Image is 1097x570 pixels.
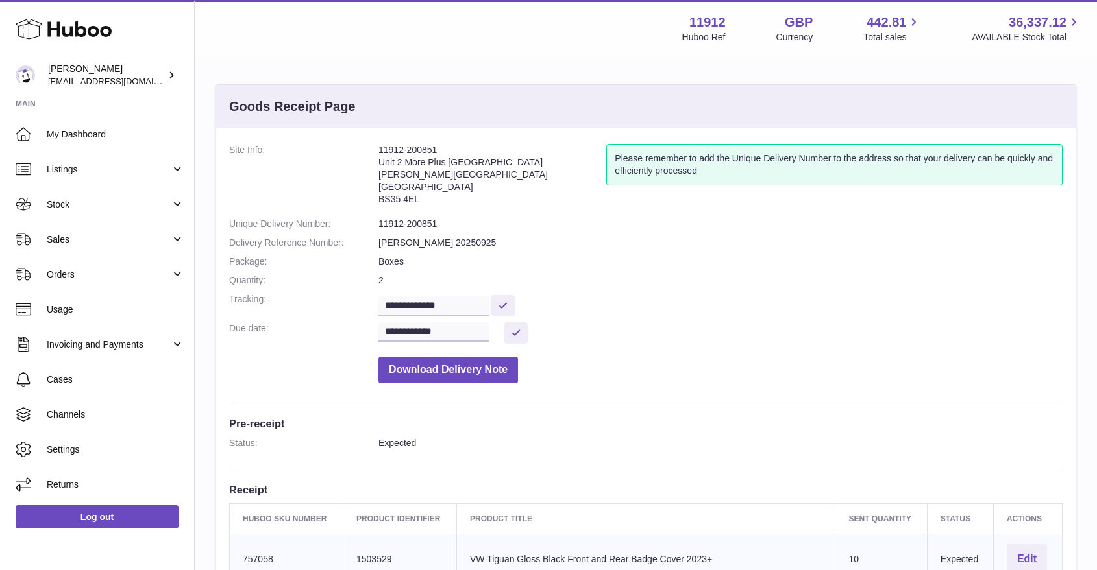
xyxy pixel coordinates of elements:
[47,338,171,351] span: Invoicing and Payments
[993,503,1062,534] th: Actions
[229,322,378,344] dt: Due date:
[457,503,835,534] th: Product title
[867,14,906,31] span: 442.81
[229,293,378,316] dt: Tracking:
[378,357,518,383] button: Download Delivery Note
[47,374,184,386] span: Cases
[229,255,378,268] dt: Package:
[229,98,356,115] h3: Goods Receipt Page
[47,303,184,316] span: Usage
[606,144,1063,185] div: Please remember to add the Unique Delivery Number to the address so that your delivery can be qui...
[47,128,184,141] span: My Dashboard
[972,31,1081,43] span: AVAILABLE Stock Total
[229,237,378,249] dt: Delivery Reference Number:
[230,503,343,534] th: Huboo SKU Number
[378,274,1063,287] dd: 2
[16,505,179,528] a: Log out
[972,14,1081,43] a: 36,337.12 AVAILABLE Stock Total
[229,416,1063,431] h3: Pre-receipt
[378,237,1063,249] dd: [PERSON_NAME] 20250925
[47,163,171,176] span: Listings
[776,31,813,43] div: Currency
[1009,14,1066,31] span: 36,337.12
[229,482,1063,497] h3: Receipt
[863,31,921,43] span: Total sales
[229,437,378,449] dt: Status:
[229,274,378,287] dt: Quantity:
[48,63,165,88] div: [PERSON_NAME]
[378,218,1063,230] dd: 11912-200851
[229,218,378,230] dt: Unique Delivery Number:
[689,14,726,31] strong: 11912
[835,503,927,534] th: Sent Quantity
[378,255,1063,268] dd: Boxes
[47,268,171,281] span: Orders
[343,503,457,534] th: Product Identifier
[378,437,1063,449] dd: Expected
[47,233,171,246] span: Sales
[48,76,191,86] span: [EMAIL_ADDRESS][DOMAIN_NAME]
[16,65,35,85] img: info@carbonmyride.com
[47,444,184,456] span: Settings
[47,198,171,211] span: Stock
[863,14,921,43] a: 442.81 Total sales
[47,409,184,421] span: Channels
[378,144,606,211] address: 11912-200851 Unit 2 More Plus [GEOGRAPHIC_DATA] [PERSON_NAME][GEOGRAPHIC_DATA] [GEOGRAPHIC_DATA] ...
[927,503,993,534] th: Status
[682,31,726,43] div: Huboo Ref
[229,144,378,211] dt: Site Info:
[785,14,813,31] strong: GBP
[47,479,184,491] span: Returns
